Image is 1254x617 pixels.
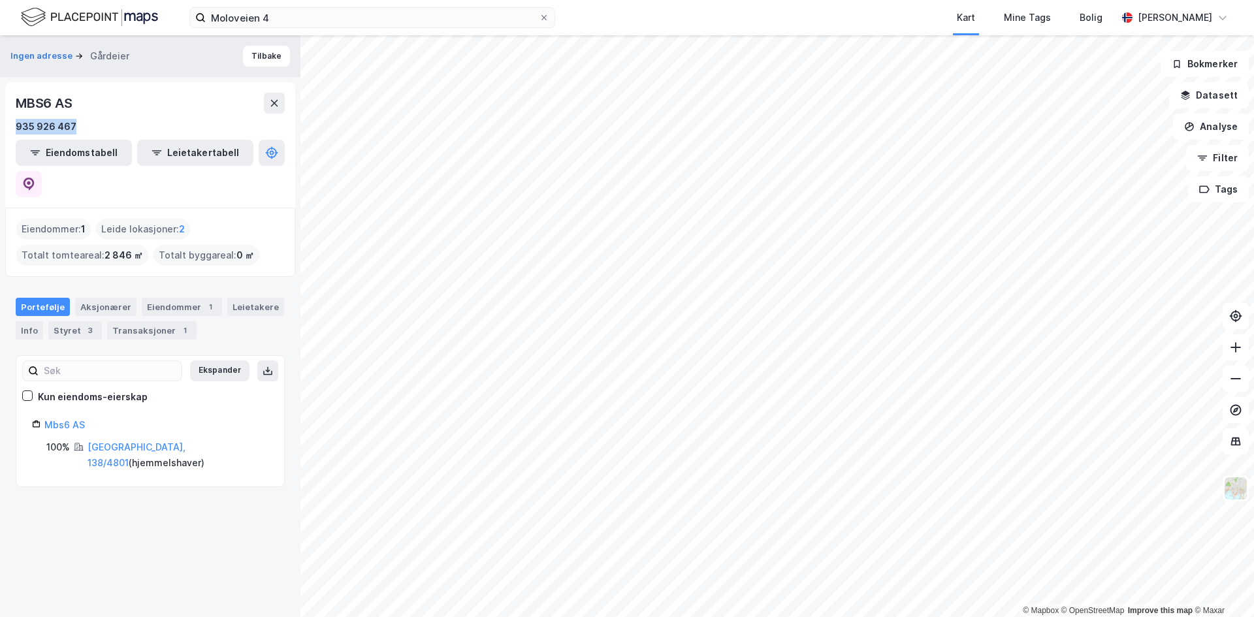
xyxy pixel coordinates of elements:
[190,360,249,381] button: Ekspander
[1138,10,1212,25] div: [PERSON_NAME]
[90,48,129,64] div: Gårdeier
[227,298,284,316] div: Leietakere
[1080,10,1102,25] div: Bolig
[1161,51,1249,77] button: Bokmerker
[16,219,91,240] div: Eiendommer :
[75,298,137,316] div: Aksjonærer
[84,324,97,337] div: 3
[10,50,75,63] button: Ingen adresse
[236,247,254,263] span: 0 ㎡
[38,389,148,405] div: Kun eiendoms-eierskap
[206,8,539,27] input: Søk på adresse, matrikkel, gårdeiere, leietakere eller personer
[142,298,222,316] div: Eiendommer
[957,10,975,25] div: Kart
[1186,145,1249,171] button: Filter
[16,321,43,340] div: Info
[16,93,75,114] div: MBS6 AS
[179,221,185,237] span: 2
[81,221,86,237] span: 1
[1173,114,1249,140] button: Analyse
[16,140,132,166] button: Eiendomstabell
[16,298,70,316] div: Portefølje
[1061,606,1125,615] a: OpenStreetMap
[48,321,102,340] div: Styret
[1128,606,1193,615] a: Improve this map
[16,119,76,134] div: 935 926 467
[153,245,259,266] div: Totalt byggareal :
[137,140,253,166] button: Leietakertabell
[243,46,290,67] button: Tilbake
[1169,82,1249,108] button: Datasett
[46,439,70,455] div: 100%
[104,247,143,263] span: 2 846 ㎡
[178,324,191,337] div: 1
[88,441,185,468] a: [GEOGRAPHIC_DATA], 138/4801
[21,6,158,29] img: logo.f888ab2527a4732fd821a326f86c7f29.svg
[1188,176,1249,202] button: Tags
[1223,476,1248,501] img: Z
[88,439,268,471] div: ( hjemmelshaver )
[39,361,182,381] input: Søk
[44,419,85,430] a: Mbs6 AS
[204,300,217,313] div: 1
[1023,606,1059,615] a: Mapbox
[96,219,190,240] div: Leide lokasjoner :
[107,321,197,340] div: Transaksjoner
[16,245,148,266] div: Totalt tomteareal :
[1189,554,1254,617] iframe: Chat Widget
[1004,10,1051,25] div: Mine Tags
[1189,554,1254,617] div: Kontrollprogram for chat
